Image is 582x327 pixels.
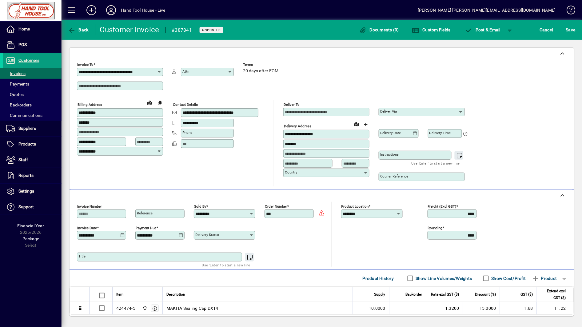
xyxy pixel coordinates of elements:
button: Profile [101,5,121,16]
a: Support [3,199,62,215]
div: [PERSON_NAME] [PERSON_NAME][EMAIL_ADDRESS][DOMAIN_NAME] [418,5,556,15]
span: Suppliers [18,126,36,131]
mat-label: Rounding [428,226,443,230]
span: Backorder [406,291,422,298]
span: POS [18,42,27,47]
a: View on map [145,98,155,107]
mat-label: Freight (excl GST) [428,204,456,209]
span: Staff [18,157,28,162]
button: Post & Email [462,24,504,35]
label: Show Line Volumes/Weights [415,275,472,281]
a: View on map [351,119,361,129]
span: Discount (%) [475,291,496,298]
span: 10.0000 [369,305,385,311]
mat-label: Delivery time [429,131,451,135]
mat-label: Title [78,254,86,258]
span: Supply [374,291,385,298]
span: Rate excl GST ($) [431,291,459,298]
mat-label: Instructions [380,152,399,157]
mat-label: Invoice To [77,62,94,67]
span: Invoices [6,71,26,76]
button: Copy to Delivery address [155,98,165,108]
span: Payments [6,82,29,86]
span: Product History [363,273,394,283]
mat-label: Deliver To [284,102,300,107]
td: 15.0000 [463,302,500,314]
app-page-header-button: Back [62,24,95,35]
a: POS [3,37,62,53]
label: Show Cost/Profit [490,275,526,281]
div: Hand Tool House - Live [121,5,165,15]
span: GST ($) [521,291,533,298]
button: Add [82,5,101,16]
button: Documents (0) [358,24,401,35]
span: Quotes [6,92,24,97]
a: Reports [3,168,62,183]
mat-label: Payment due [136,226,156,230]
mat-label: Invoice number [77,204,102,209]
a: Quotes [3,89,62,100]
button: Custom Fields [410,24,452,35]
mat-hint: Use 'Enter' to start a new line [412,160,460,167]
div: Customer Invoice [100,25,159,35]
span: Terms [243,63,280,67]
span: Financial Year [18,223,44,228]
span: MAKITA Sealing Cap DX14 [166,305,218,311]
span: Back [68,27,89,32]
a: Suppliers [3,121,62,136]
button: Product [529,273,560,284]
a: Payments [3,79,62,89]
mat-label: Order number [265,204,287,209]
span: Product [532,273,557,283]
a: Communications [3,110,62,121]
td: 1.68 [500,302,537,314]
span: Customers [18,58,39,63]
a: Products [3,137,62,152]
span: Reports [18,173,34,178]
span: Description [166,291,185,298]
span: Extend excl GST ($) [541,288,566,301]
span: Package [22,236,39,241]
span: Communications [6,113,42,118]
button: Product History [360,273,397,284]
mat-label: Invoice date [77,226,97,230]
button: Choose address [361,119,371,129]
span: Documents (0) [359,27,399,32]
td: 11.22 [537,302,574,314]
button: Cancel [538,24,555,35]
mat-label: Reference [137,211,153,215]
span: Products [18,142,36,146]
mat-label: Product location [341,204,369,209]
span: P [476,27,479,32]
span: Item [116,291,124,298]
mat-label: Delivery status [195,233,219,237]
mat-label: Country [285,170,297,174]
span: Support [18,204,34,209]
span: Cancel [540,25,553,35]
a: Invoices [3,68,62,79]
span: Backorders [6,102,32,107]
a: Knowledge Base [562,1,574,21]
a: Home [3,22,62,37]
mat-label: Delivery date [380,131,401,135]
a: Staff [3,152,62,168]
mat-label: Courier Reference [380,174,409,178]
button: Back [66,24,90,35]
span: Frankton [141,305,148,312]
div: 424474-5 [116,305,135,311]
div: 1.3200 [430,305,459,311]
span: 20 days after EOM [243,69,278,74]
mat-label: Attn [182,69,189,74]
mat-label: Sold by [194,204,206,209]
a: Settings [3,184,62,199]
span: Settings [18,189,34,193]
span: Unposted [202,28,221,32]
mat-label: Deliver via [380,109,397,114]
button: Save [564,24,577,35]
mat-hint: Use 'Enter' to start a new line [202,261,250,269]
span: ave [566,25,576,35]
span: S [566,27,568,32]
mat-label: Phone [182,130,192,135]
span: Custom Fields [412,27,451,32]
a: Backorders [3,100,62,110]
